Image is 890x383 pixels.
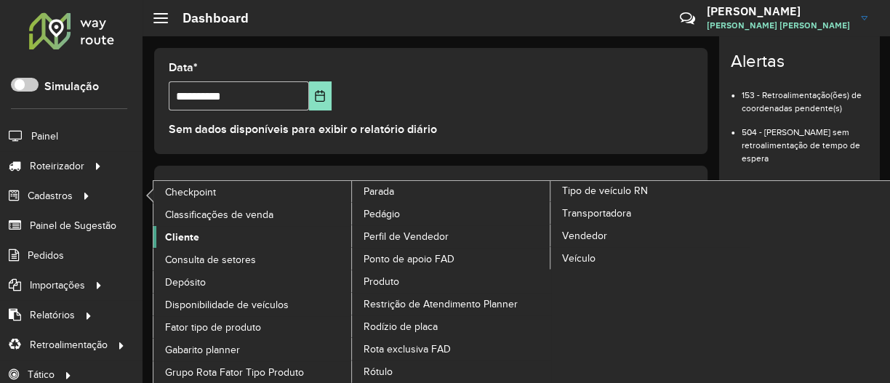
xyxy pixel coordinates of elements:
[364,297,518,312] span: Restrição de Atendimento Planner
[165,252,256,267] span: Consulta de setores
[153,339,353,360] a: Gabarito planner
[364,229,449,244] span: Perfil de Vendedor
[742,115,867,165] li: 504 - [PERSON_NAME] sem retroalimentação de tempo de espera
[165,207,273,222] span: Classificações de venda
[672,3,703,34] a: Contato Rápido
[165,342,240,358] span: Gabarito planner
[364,251,454,267] span: Ponto de apoio FAD
[352,225,551,247] a: Perfil de Vendedor
[30,158,84,174] span: Roteirizador
[364,206,400,222] span: Pedágio
[364,364,393,379] span: Rótulo
[165,297,289,313] span: Disponibilidade de veículos
[153,294,353,315] a: Disponibilidade de veículos
[169,59,198,76] label: Data
[562,228,607,243] span: Vendedor
[153,361,353,383] a: Grupo Rota Fator Tipo Produto
[550,225,750,246] a: Vendedor
[153,316,353,338] a: Fator tipo de produto
[742,78,867,115] li: 153 - Retroalimentação(ões) de coordenadas pendente(s)
[153,226,353,248] a: Cliente
[562,183,648,198] span: Tipo de veículo RN
[707,4,850,18] h3: [PERSON_NAME]
[165,275,206,290] span: Depósito
[153,249,353,270] a: Consulta de setores
[352,203,551,225] a: Pedágio
[352,270,551,292] a: Produto
[30,337,108,352] span: Retroalimentação
[30,218,116,233] span: Painel de Sugestão
[153,203,353,225] a: Classificações de venda
[28,188,73,203] span: Cadastros
[562,251,596,266] span: Veículo
[28,367,55,382] span: Tático
[364,319,438,334] span: Rodízio de placa
[550,247,750,269] a: Veículo
[169,121,437,138] label: Sem dados disponíveis para exibir o relatório diário
[153,271,353,293] a: Depósito
[352,315,551,337] a: Rodízio de placa
[44,78,99,95] label: Simulação
[364,342,451,357] span: Rota exclusiva FAD
[30,278,85,293] span: Importações
[352,338,551,360] a: Rota exclusiva FAD
[731,51,867,72] h4: Alertas
[28,248,64,263] span: Pedidos
[165,185,216,200] span: Checkpoint
[707,19,850,32] span: [PERSON_NAME] [PERSON_NAME]
[168,10,249,26] h2: Dashboard
[165,320,261,335] span: Fator tipo de produto
[352,293,551,315] a: Restrição de Atendimento Planner
[31,129,58,144] span: Painel
[352,360,551,382] a: Rótulo
[165,365,304,380] span: Grupo Rota Fator Tipo Produto
[309,81,332,110] button: Choose Date
[364,274,399,289] span: Produto
[364,184,394,199] span: Parada
[165,230,199,245] span: Cliente
[562,206,631,221] span: Transportadora
[352,248,551,270] a: Ponto de apoio FAD
[153,181,353,203] a: Checkpoint
[30,307,75,323] span: Relatórios
[550,202,750,224] a: Transportadora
